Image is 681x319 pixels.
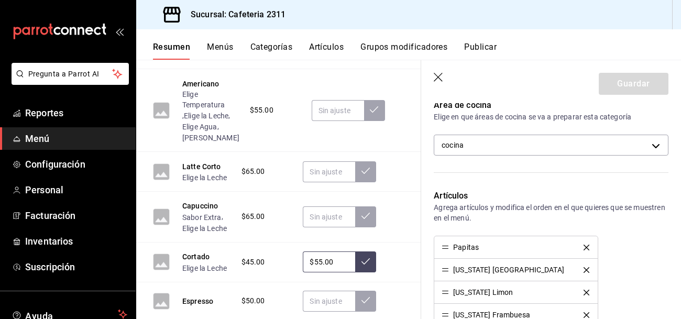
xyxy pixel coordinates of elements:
input: Sin ajuste [312,100,364,121]
span: Pregunta a Parrot AI [28,69,113,80]
input: Sin ajuste [303,291,355,312]
div: Papitas [453,244,479,251]
button: Espresso [182,296,213,306]
a: Pregunta a Parrot AI [7,76,129,87]
button: open_drawer_menu [115,27,124,36]
div: , , , [182,89,239,144]
button: delete [576,312,597,318]
span: $50.00 [241,295,265,306]
button: Elige Agua [182,122,217,132]
button: Elige la Leche [182,172,227,183]
button: Pregunta a Parrot AI [12,63,129,85]
button: Elige la Leche [182,223,227,234]
span: $45.00 [241,257,265,268]
button: Elige Temperatura [182,89,239,110]
p: Agrega artículos y modifica el orden en el que quieres que se muestren en el menú. [434,202,668,223]
span: Facturación [25,208,127,223]
h3: Sucursal: Cafeteria 2311 [182,8,285,21]
span: Configuración [25,157,127,171]
span: Reportes [25,106,127,120]
button: delete [576,290,597,295]
p: Elige en que áreas de cocina se va a preparar esta categoría [434,112,668,122]
span: Menú [25,131,127,146]
button: Categorías [250,42,293,60]
p: Artículos [434,190,668,202]
div: [US_STATE] Limon [453,289,513,296]
span: Inventarios [25,234,127,248]
button: [PERSON_NAME] [182,133,239,143]
span: Personal [25,183,127,197]
div: [US_STATE] Frambuesa [453,311,530,318]
span: $55.00 [250,105,273,116]
div: navigation tabs [153,42,681,60]
button: Latte Corto [182,161,221,172]
button: Elige la Leche [184,111,228,121]
p: Área de cocina [434,99,668,112]
button: Artículos [309,42,344,60]
button: Resumen [153,42,190,60]
div: [US_STATE] [GEOGRAPHIC_DATA] [453,266,564,273]
button: Americano [182,79,219,89]
button: Cortado [182,251,210,262]
button: Menús [207,42,233,60]
button: Publicar [464,42,497,60]
button: Sabor Extra [182,212,222,223]
button: delete [576,267,597,273]
input: Sin ajuste [303,251,355,272]
button: delete [576,245,597,250]
div: cocina [434,135,668,156]
input: Sin ajuste [303,206,355,227]
input: Sin ajuste [303,161,355,182]
button: Elige la Leche [182,263,227,273]
div: , [182,211,231,234]
button: Grupos modificadores [360,42,447,60]
span: $65.00 [241,211,265,222]
span: $65.00 [241,166,265,177]
span: Suscripción [25,260,127,274]
button: Capuccino [182,201,218,211]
